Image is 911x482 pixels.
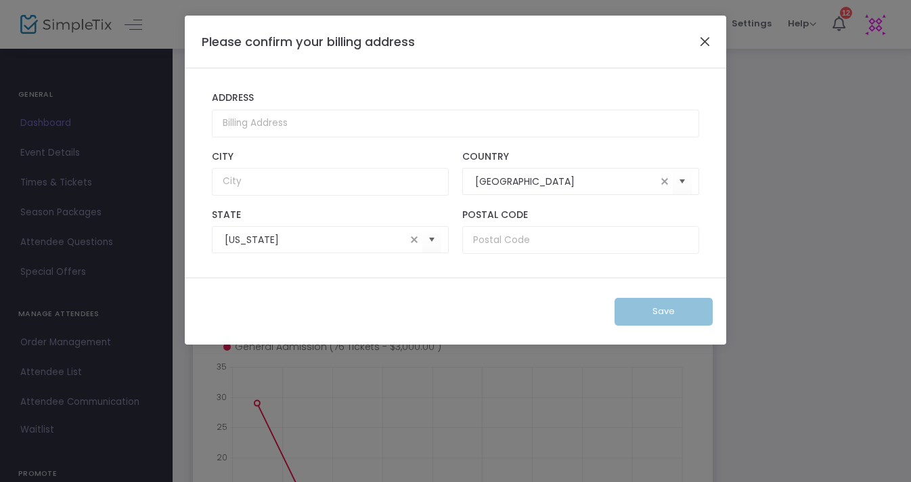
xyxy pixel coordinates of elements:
[212,110,699,137] input: Billing Address
[202,32,415,51] h4: Please confirm your billing address
[212,92,699,104] label: Address
[212,168,449,196] input: City
[212,151,449,163] label: City
[696,32,714,50] button: Close
[212,209,449,221] label: State
[225,233,406,247] input: Select State
[673,168,692,196] button: Select
[422,226,441,254] button: Select
[406,232,422,248] span: clear
[475,175,657,189] input: Select Country
[462,151,699,163] label: Country
[462,209,699,221] label: Postal Code
[657,173,673,190] span: clear
[462,226,699,254] input: Postal Code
